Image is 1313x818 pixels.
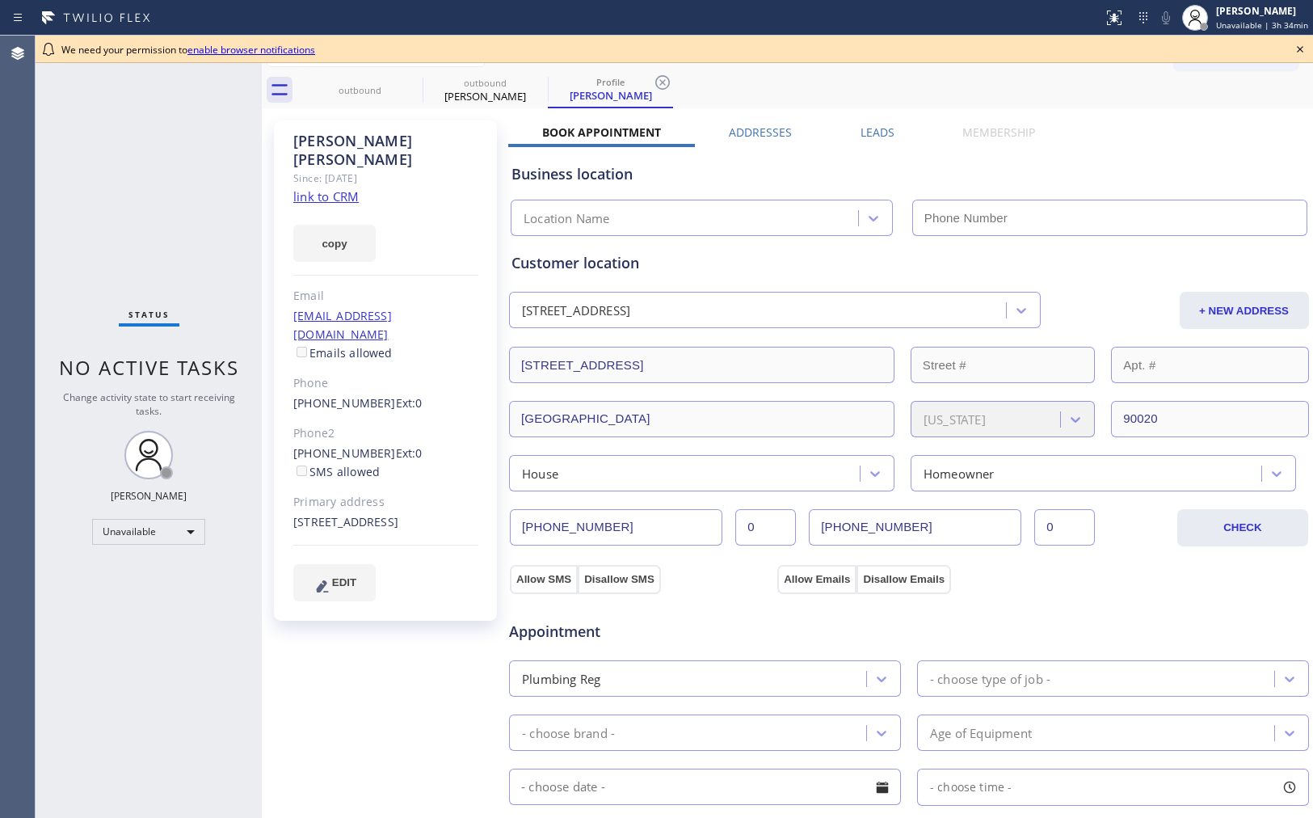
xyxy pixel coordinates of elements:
div: House [522,464,558,483]
input: Apt. # [1111,347,1308,383]
div: Jay Trinidad [424,72,546,108]
input: - choose date - [509,769,901,805]
input: Phone Number [912,200,1307,236]
button: Allow Emails [777,565,856,594]
input: Emails allowed [297,347,307,357]
button: EDIT [293,564,376,601]
input: City [509,401,894,437]
div: Unavailable [92,519,205,545]
input: ZIP [1111,401,1308,437]
span: We need your permission to [61,43,315,57]
div: Since: [DATE] [293,169,478,188]
div: [PERSON_NAME] [PERSON_NAME] [293,132,478,169]
div: Homeowner [924,464,995,483]
button: copy [293,225,376,262]
span: - choose time - [930,779,1012,795]
button: CHECK [1177,509,1307,546]
div: outbound [424,77,546,89]
div: [STREET_ADDRESS] [522,301,630,320]
span: Ext: 0 [396,395,423,411]
a: link to CRM [293,188,359,204]
input: Phone Number [510,509,722,546]
a: [PHONE_NUMBER] [293,445,396,461]
span: Ext: 0 [396,445,423,461]
label: Membership [962,124,1035,140]
input: SMS allowed [297,466,307,476]
div: [PERSON_NAME] [549,88,671,103]
input: Ext. 2 [1034,509,1095,546]
button: + NEW ADDRESS [1180,292,1309,329]
div: Primary address [293,493,478,512]
button: Allow SMS [510,565,578,594]
span: Change activity state to start receiving tasks. [63,390,235,418]
button: Mute [1155,6,1177,29]
span: EDIT [332,576,356,588]
div: Profile [549,76,671,88]
span: Status [128,309,170,320]
div: [PERSON_NAME] [1216,4,1308,18]
div: - choose type of job - [930,669,1050,688]
div: - choose brand - [522,723,615,742]
div: Customer location [511,252,1307,274]
a: [EMAIL_ADDRESS][DOMAIN_NAME] [293,308,392,342]
div: [STREET_ADDRESS] [293,513,478,532]
div: Mary Kerr [549,72,671,107]
div: Phone [293,374,478,393]
label: Book Appointment [542,124,661,140]
input: Phone Number 2 [809,509,1021,546]
span: Appointment [509,621,773,643]
input: Street # [911,347,1095,383]
div: [PERSON_NAME] [111,489,187,503]
div: Plumbing Reg [522,669,600,688]
div: outbound [299,84,421,96]
span: No active tasks [59,354,239,381]
span: Unavailable | 3h 34min [1216,19,1308,31]
button: Disallow Emails [856,565,951,594]
label: SMS allowed [293,464,380,479]
div: [PERSON_NAME] [424,89,546,103]
input: Address [509,347,894,383]
div: Phone2 [293,424,478,443]
div: Location Name [524,209,610,228]
button: Disallow SMS [578,565,661,594]
input: Ext. [735,509,796,546]
label: Leads [861,124,894,140]
a: enable browser notifications [187,43,315,57]
a: [PHONE_NUMBER] [293,395,396,411]
label: Emails allowed [293,345,393,361]
div: Age of Equipment [930,723,1032,742]
div: Business location [511,163,1307,185]
div: Email [293,287,478,306]
label: Addresses [729,124,792,140]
